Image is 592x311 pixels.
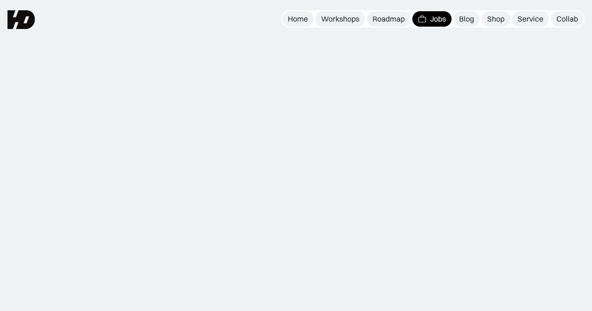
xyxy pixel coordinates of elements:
div: Blog [459,14,474,24]
a: Blog [453,11,480,27]
a: Home [282,11,314,27]
div: Jobs [430,14,446,24]
a: Service [512,11,549,27]
a: Workshops [315,11,365,27]
a: Collab [551,11,584,27]
div: Home [288,14,308,24]
a: Roadmap [367,11,410,27]
div: Roadmap [373,14,405,24]
a: Shop [482,11,510,27]
a: Jobs [412,11,452,27]
div: Collab [556,14,578,24]
div: Service [518,14,543,24]
div: Workshops [321,14,359,24]
div: Shop [487,14,504,24]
